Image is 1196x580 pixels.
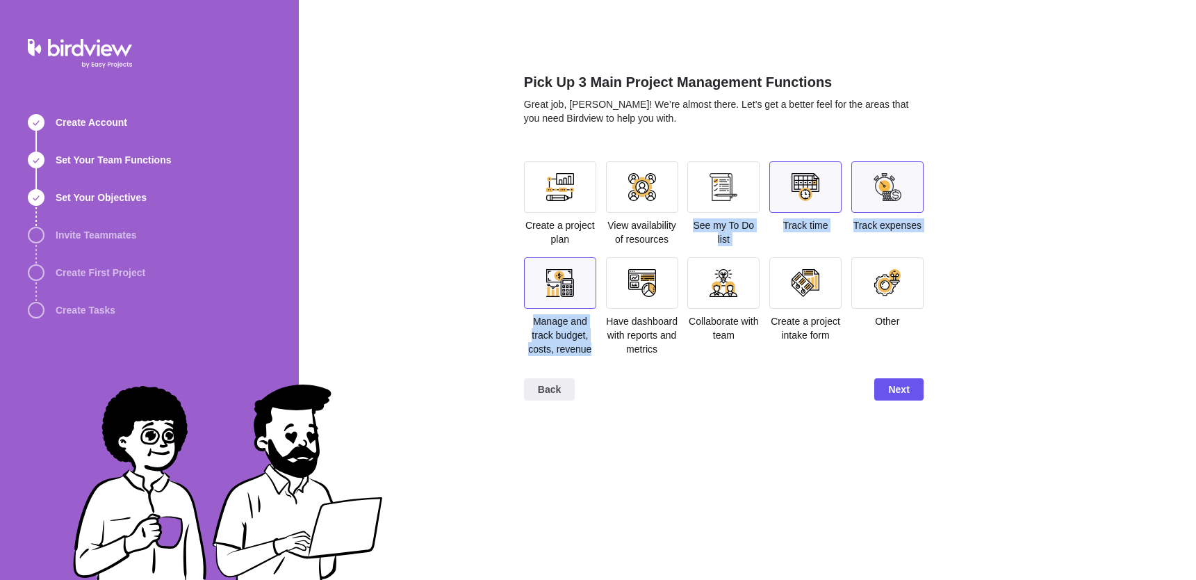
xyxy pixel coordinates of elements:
[853,220,921,231] span: Track expenses
[606,316,678,355] span: Have dashboard with reports and metrics
[771,316,840,341] span: Create a project intake form
[56,228,136,242] span: Invite Teammates
[874,378,923,401] span: Next
[56,115,127,129] span: Create Account
[888,381,909,398] span: Next
[56,303,115,317] span: Create Tasks
[524,378,575,401] span: Back
[524,72,924,97] h2: Pick Up 3 Main Project Management Functions
[607,220,676,245] span: View availability of resources
[56,191,147,204] span: Set Your Objectives
[528,316,591,355] span: Manage and track budget, costs, revenue
[525,220,595,245] span: Create a project plan
[524,99,909,124] span: Great job, [PERSON_NAME]! We’re almost there. Let’s get a better feel for the areas that you need...
[693,220,754,245] span: See my To Do list
[56,266,145,280] span: Create First Project
[56,153,171,167] span: Set Your Team Functions
[689,316,758,341] span: Collaborate with team
[538,381,561,398] span: Back
[875,316,899,327] span: Other
[783,220,828,231] span: Track time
